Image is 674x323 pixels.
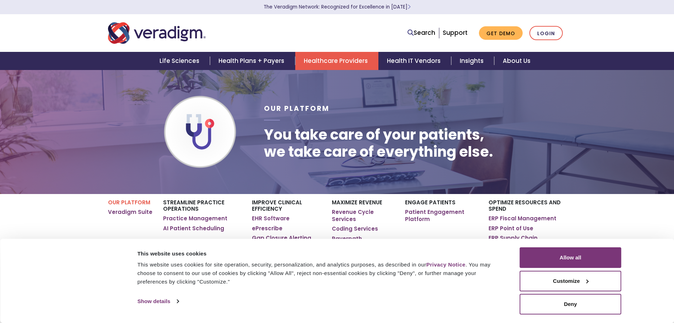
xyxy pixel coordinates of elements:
a: Health IT Vendors [378,52,451,70]
a: Patient Engagement Platform [405,209,478,222]
button: Customize [520,271,621,291]
div: This website uses cookies for site operation, security, personalization, and analytics purposes, ... [138,260,504,286]
a: ERP Point of Use [489,225,533,232]
a: ERP Supply Chain [489,235,538,242]
button: Allow all [520,247,621,268]
a: Insights [451,52,494,70]
button: Deny [520,294,621,314]
a: Coding Services [332,225,378,232]
a: Payerpath Clearinghouse [332,235,394,249]
a: Show details [138,296,179,307]
a: Gap Closure Alerting [252,235,311,242]
a: The Veradigm Network: Recognized for Excellence in [DATE]Learn More [264,4,411,10]
a: Healthcare Providers [295,52,378,70]
span: Learn More [408,4,411,10]
a: Search [408,28,435,38]
a: Revenue Cycle Services [332,209,394,222]
a: Practice Management [163,215,227,222]
a: Get Demo [479,26,523,40]
a: ERP Fiscal Management [489,215,556,222]
a: Privacy Notice [426,262,465,268]
a: Support [443,28,468,37]
img: Veradigm logo [108,21,206,45]
a: Health Plans + Payers [210,52,295,70]
a: Login [529,26,563,41]
a: EHR Software [252,215,290,222]
a: Life Sciences [151,52,210,70]
a: AI Patient Scheduling [163,225,224,232]
a: ePrescribe [252,225,282,232]
h1: You take care of your patients, we take care of everything else. [264,126,493,160]
a: Veradigm Suite [108,209,152,216]
div: This website uses cookies [138,249,504,258]
a: About Us [494,52,539,70]
span: Our Platform [264,104,330,113]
